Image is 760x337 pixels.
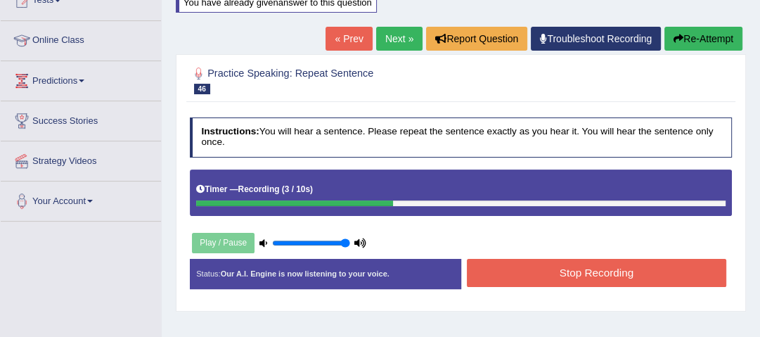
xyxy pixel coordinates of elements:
[531,27,661,51] a: Troubleshoot Recording
[282,184,285,194] b: (
[190,259,461,290] div: Status:
[285,184,310,194] b: 3 / 10s
[1,141,161,177] a: Strategy Videos
[426,27,527,51] button: Report Question
[326,27,372,51] a: « Prev
[194,84,210,94] span: 46
[1,61,161,96] a: Predictions
[664,27,742,51] button: Re-Attempt
[1,182,161,217] a: Your Account
[1,101,161,136] a: Success Stories
[376,27,423,51] a: Next »
[201,126,259,136] b: Instructions:
[1,21,161,56] a: Online Class
[221,269,389,278] strong: Our A.I. Engine is now listening to your voice.
[467,259,726,286] button: Stop Recording
[190,117,733,158] h4: You will hear a sentence. Please repeat the sentence exactly as you hear it. You will hear the se...
[196,185,313,194] h5: Timer —
[310,184,313,194] b: )
[238,184,280,194] b: Recording
[190,65,526,94] h2: Practice Speaking: Repeat Sentence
